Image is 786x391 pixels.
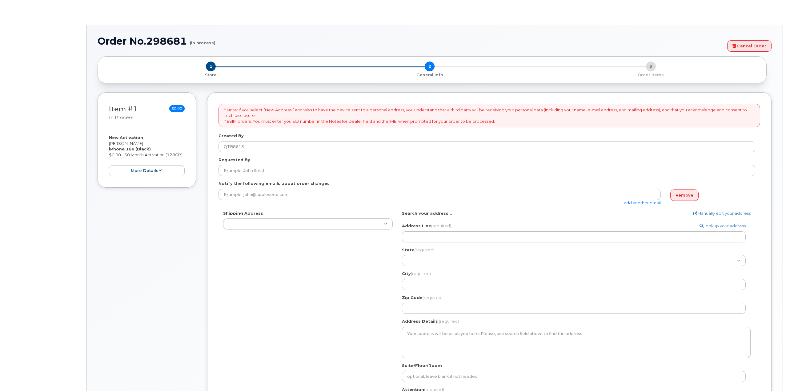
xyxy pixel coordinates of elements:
span: (required) [439,319,459,324]
strong: New Activation [109,135,143,140]
h3: Item #1 [109,105,138,121]
h1: Order No.298681 [98,36,724,46]
label: Requested By [219,157,250,163]
button: more details [109,165,185,177]
span: (required) [415,247,435,252]
a: Lookup your address [700,223,746,229]
span: (required) [411,271,431,276]
p: * Note: If you select “New Address,” and wish to have the device sent to a personal address, you ... [224,107,754,124]
label: Zip Code [402,295,443,301]
input: Example: John Smith [219,165,755,176]
p: Store [105,72,317,78]
a: Cancel Order [727,40,772,52]
input: Example: john@appleseed.com [219,189,661,200]
label: City [402,271,431,277]
label: Shipping Address [223,210,263,216]
strong: iPhone 16e (Black) [109,146,151,151]
a: add another email [624,200,661,205]
label: Suite/Floor/Room [402,363,442,369]
label: Address Line [402,223,451,229]
label: Address Details [402,318,438,324]
input: optional, leave blank if not needed [402,371,746,382]
span: 1 [206,62,216,71]
span: $0.00 [169,105,185,112]
label: State [402,247,435,253]
a: Remove [670,190,699,201]
a: 1 Store [103,71,319,78]
a: Manually edit your address [693,210,751,216]
label: Created By [219,133,244,139]
small: in process [109,115,133,120]
label: Notify the following emails about order changes [219,181,330,186]
span: (required) [423,295,443,300]
div: [PERSON_NAME] $0.00 - 30 Month Activation (128GB) [109,135,185,176]
span: (required) [431,223,451,228]
small: (in process) [190,36,215,45]
label: Search your address... [402,210,452,216]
